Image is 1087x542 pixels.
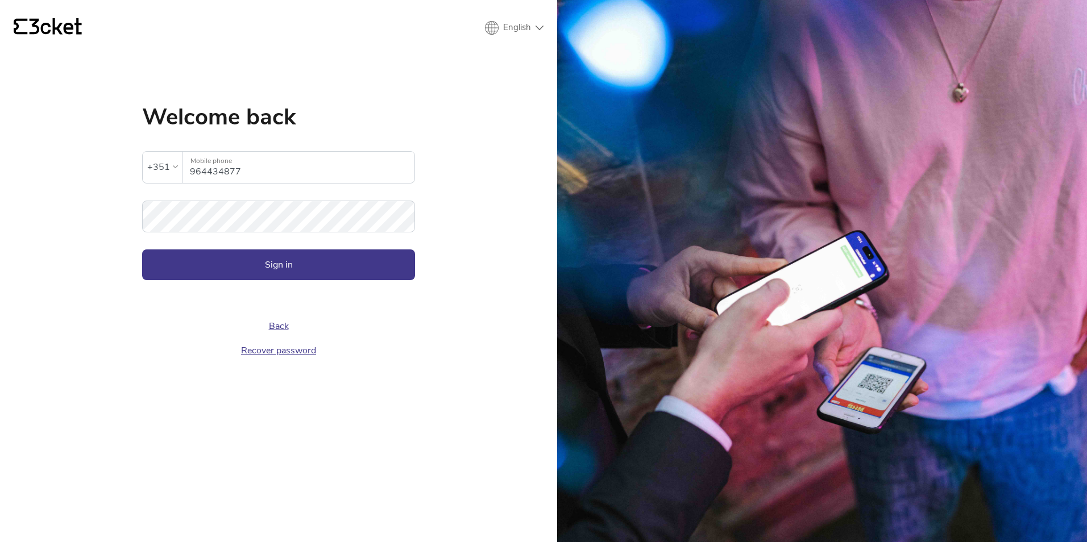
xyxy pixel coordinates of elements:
[14,19,27,35] g: {' '}
[142,106,415,128] h1: Welcome back
[241,344,316,357] a: Recover password
[142,201,415,219] label: Password
[147,159,170,176] div: +351
[183,152,414,170] label: Mobile phone
[269,320,289,332] a: Back
[14,18,82,37] a: {' '}
[142,249,415,280] button: Sign in
[190,152,414,183] input: Mobile phone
